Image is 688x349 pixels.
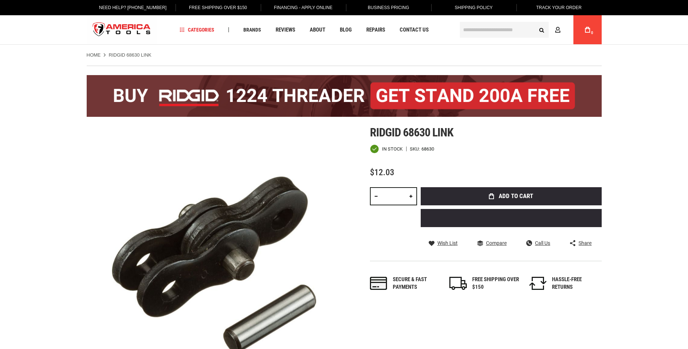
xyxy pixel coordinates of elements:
[340,27,352,33] span: Blog
[552,276,599,291] div: HASSLE-FREE RETURNS
[109,52,152,58] strong: RIDGID 68630 LINK
[310,27,325,33] span: About
[370,144,403,153] div: Availability
[529,277,547,290] img: returns
[366,27,385,33] span: Repairs
[243,27,261,32] span: Brands
[437,241,458,246] span: Wish List
[526,240,550,246] a: Call Us
[272,25,298,35] a: Reviews
[581,15,594,44] a: 0
[421,147,434,151] div: 68630
[472,276,519,291] div: FREE SHIPPING OVER $150
[337,25,355,35] a: Blog
[87,16,157,44] a: store logo
[393,276,440,291] div: Secure & fast payments
[370,167,394,177] span: $12.03
[535,23,549,37] button: Search
[370,126,454,139] span: Ridgid 68630 link
[410,147,421,151] strong: SKU
[535,241,550,246] span: Call Us
[449,277,467,290] img: shipping
[400,27,429,33] span: Contact Us
[396,25,432,35] a: Contact Us
[87,52,101,58] a: Home
[276,27,295,33] span: Reviews
[176,25,218,35] a: Categories
[578,241,592,246] span: Share
[87,16,157,44] img: America Tools
[382,147,403,151] span: In stock
[486,241,507,246] span: Compare
[306,25,329,35] a: About
[429,240,458,246] a: Wish List
[499,193,533,199] span: Add to Cart
[370,277,387,290] img: payments
[87,75,602,117] img: BOGO: Buy the RIDGID® 1224 Threader (26092), get the 92467 200A Stand FREE!
[591,31,593,35] span: 0
[455,5,493,10] span: Shipping Policy
[421,187,602,205] button: Add to Cart
[363,25,388,35] a: Repairs
[180,27,214,32] span: Categories
[240,25,264,35] a: Brands
[477,240,507,246] a: Compare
